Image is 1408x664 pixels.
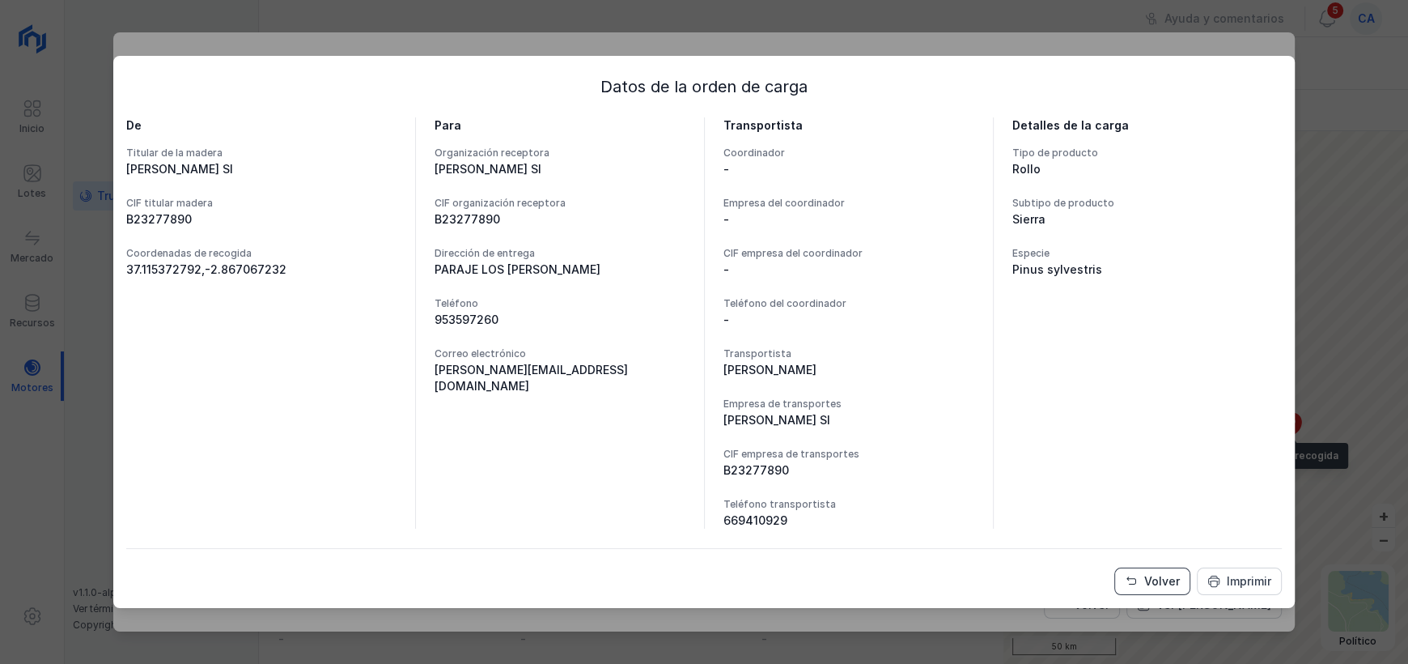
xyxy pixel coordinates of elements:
[1012,262,1282,278] div: Pinus sylvestris
[1012,161,1282,177] div: Rollo
[1144,573,1180,590] div: Volver
[435,262,685,278] div: PARAJE LOS [PERSON_NAME]
[126,117,396,134] div: De
[723,297,973,310] div: Teléfono del coordinador
[1012,117,1282,134] div: Detalles de la carga
[126,161,396,177] div: [PERSON_NAME] Sl
[126,147,396,160] div: Titular de la madera
[723,161,973,177] div: -
[126,197,396,210] div: CIF titular madera
[126,262,396,278] div: 37.115372792,-2.867067232
[723,362,973,378] div: [PERSON_NAME]
[1012,247,1282,260] div: Especie
[1114,568,1190,595] button: Volver
[723,197,973,210] div: Empresa del coordinador
[723,147,973,160] div: Coordinador
[723,247,973,260] div: CIF empresa del coordinador
[435,197,685,210] div: CIF organización receptora
[435,161,685,177] div: [PERSON_NAME] Sl
[435,117,685,134] div: Para
[723,498,973,511] div: Teléfono transportista
[435,297,685,310] div: Teléfono
[1227,573,1271,590] div: Imprimir
[126,75,1282,98] div: Datos de la orden de carga
[723,448,973,461] div: CIF empresa de transportes
[1012,211,1282,228] div: Sierra
[126,247,396,260] div: Coordenadas de recogida
[435,347,685,360] div: Correo electrónico
[723,462,973,479] div: B23277890
[723,117,973,134] div: Transportista
[723,412,973,428] div: [PERSON_NAME] Sl
[435,147,685,160] div: Organización receptora
[723,312,973,328] div: -
[435,211,685,228] div: B23277890
[723,262,973,278] div: -
[723,398,973,411] div: Empresa de transportes
[435,247,685,260] div: Dirección de entrega
[723,211,973,228] div: -
[435,362,685,394] div: [PERSON_NAME][EMAIL_ADDRESS][DOMAIN_NAME]
[126,211,396,228] div: B23277890
[1012,197,1282,210] div: Subtipo de producto
[723,513,973,529] div: 669410929
[723,347,973,360] div: Transportista
[1012,147,1282,160] div: Tipo de producto
[435,312,685,328] div: 953597260
[1197,568,1282,595] button: Imprimir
